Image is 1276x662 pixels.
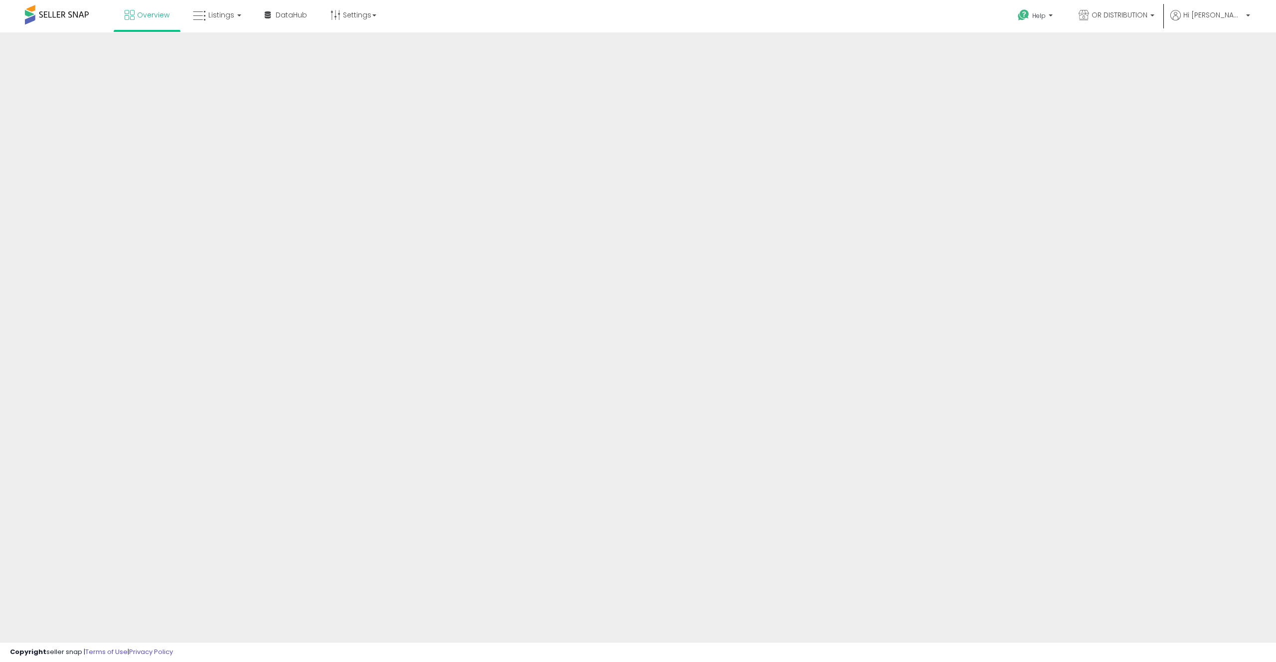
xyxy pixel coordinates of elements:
[276,10,307,20] span: DataHub
[208,10,234,20] span: Listings
[137,10,169,20] span: Overview
[1183,10,1243,20] span: Hi [PERSON_NAME]
[1017,9,1030,21] i: Get Help
[1170,10,1250,32] a: Hi [PERSON_NAME]
[1092,10,1147,20] span: OR DISTRIBUTION
[1010,1,1063,32] a: Help
[1032,11,1046,20] span: Help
